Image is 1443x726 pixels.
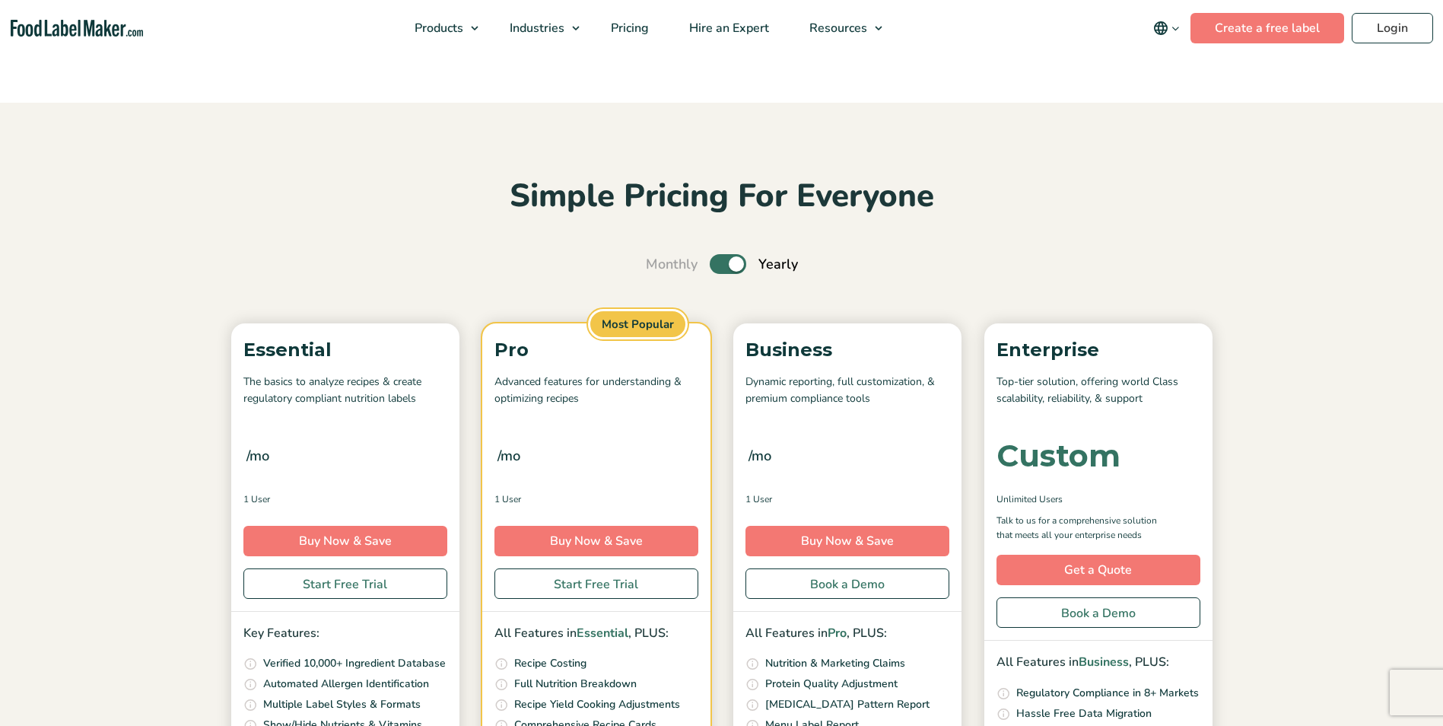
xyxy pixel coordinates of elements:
[588,309,688,340] span: Most Popular
[685,20,771,37] span: Hire an Expert
[1016,705,1152,722] p: Hassle Free Data Migration
[996,336,1200,365] p: Enterprise
[494,374,698,408] p: Advanced features for understanding & optimizing recipes
[996,492,1063,506] span: Unlimited Users
[410,20,465,37] span: Products
[996,555,1200,585] a: Get a Quote
[263,655,446,672] p: Verified 10,000+ Ingredient Database
[1016,685,1199,702] p: Regulatory Compliance in 8+ Markets
[514,676,637,693] p: Full Nutrition Breakdown
[996,514,1171,543] p: Talk to us for a comprehensive solution that meets all your enterprise needs
[996,441,1120,471] div: Custom
[243,568,447,599] a: Start Free Trial
[996,374,1200,408] p: Top-tier solution, offering world Class scalability, reliability, & support
[646,254,698,275] span: Monthly
[224,176,1220,218] h2: Simple Pricing For Everyone
[745,336,949,365] p: Business
[494,336,698,365] p: Pro
[710,254,746,274] label: Toggle
[749,445,771,466] span: /mo
[758,254,798,275] span: Yearly
[996,597,1200,628] a: Book a Demo
[577,625,628,642] span: Essential
[243,336,447,365] p: Essential
[263,696,421,713] p: Multiple Label Styles & Formats
[494,568,698,599] a: Start Free Trial
[745,624,949,644] p: All Features in , PLUS:
[514,696,680,713] p: Recipe Yield Cooking Adjustments
[494,526,698,556] a: Buy Now & Save
[263,676,429,693] p: Automated Allergen Identification
[243,374,447,408] p: The basics to analyze recipes & create regulatory compliant nutrition labels
[805,20,869,37] span: Resources
[514,655,586,672] p: Recipe Costing
[505,20,566,37] span: Industries
[765,696,930,713] p: [MEDICAL_DATA] Pattern Report
[606,20,650,37] span: Pricing
[745,492,772,506] span: 1 User
[246,445,269,466] span: /mo
[243,624,447,644] p: Key Features:
[745,568,949,599] a: Book a Demo
[745,374,949,408] p: Dynamic reporting, full customization, & premium compliance tools
[765,655,905,672] p: Nutrition & Marketing Claims
[1079,654,1129,670] span: Business
[745,526,949,556] a: Buy Now & Save
[828,625,847,642] span: Pro
[494,492,521,506] span: 1 User
[765,676,898,693] p: Protein Quality Adjustment
[243,526,447,556] a: Buy Now & Save
[1190,13,1344,43] a: Create a free label
[494,624,698,644] p: All Features in , PLUS:
[497,445,520,466] span: /mo
[996,653,1200,673] p: All Features in , PLUS:
[243,492,270,506] span: 1 User
[1352,13,1433,43] a: Login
